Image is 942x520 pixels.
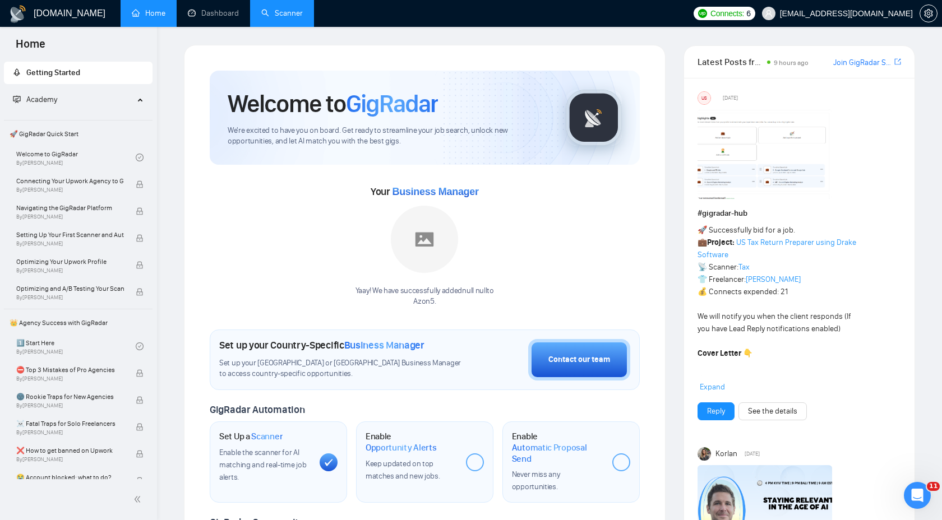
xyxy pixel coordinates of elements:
[698,349,752,358] strong: Cover Letter 👇
[5,123,151,145] span: 🚀 GigRadar Quick Start
[16,418,124,429] span: ☠️ Fatal Traps for Solo Freelancers
[698,402,735,420] button: Reply
[219,339,424,351] h1: Set up your Country-Specific
[16,445,124,456] span: ❌ How to get banned on Upwork
[136,261,144,269] span: lock
[16,229,124,240] span: Setting Up Your First Scanner and Auto-Bidder
[16,187,124,193] span: By [PERSON_NAME]
[16,429,124,436] span: By [PERSON_NAME]
[26,95,57,104] span: Academy
[920,9,937,18] span: setting
[136,207,144,215] span: lock
[738,402,807,420] button: See the details
[5,312,151,334] span: 👑 Agency Success with GigRadar
[746,275,801,284] a: [PERSON_NAME]
[26,68,80,77] span: Getting Started
[13,68,21,76] span: rocket
[566,90,622,146] img: gigradar-logo.png
[133,494,145,505] span: double-left
[210,403,304,416] span: GigRadar Automation
[16,402,124,409] span: By [PERSON_NAME]
[512,470,560,491] span: Never miss any opportunities.
[16,294,124,301] span: By [PERSON_NAME]
[355,286,494,307] div: Yaay! We have successfully added null null to
[371,185,479,198] span: Your
[920,9,938,18] a: setting
[136,180,144,188] span: lock
[136,477,144,485] span: lock
[392,186,478,197] span: Business Manager
[219,358,466,379] span: Set up your [GEOGRAPHIC_DATA] or [GEOGRAPHIC_DATA] Business Manager to access country-specific op...
[920,4,938,22] button: setting
[833,57,892,69] a: Join GigRadar Slack Community
[4,62,153,84] li: Getting Started
[698,55,764,69] span: Latest Posts from the GigRadar Community
[261,8,303,18] a: searchScanner
[16,334,136,359] a: 1️⃣ Start HereBy[PERSON_NAME]
[894,57,901,66] span: export
[774,59,809,67] span: 9 hours ago
[219,448,306,482] span: Enable the scanner for AI matching and real-time job alerts.
[765,10,773,17] span: user
[723,93,738,103] span: [DATE]
[366,442,437,453] span: Opportunity Alerts
[16,283,124,294] span: Optimizing and A/B Testing Your Scanner for Better Results
[136,154,144,161] span: check-circle
[391,206,458,273] img: placeholder.png
[707,405,725,417] a: Reply
[16,267,124,274] span: By [PERSON_NAME]
[136,288,144,296] span: lock
[16,472,124,483] span: 😭 Account blocked: what to do?
[136,423,144,431] span: lock
[512,431,603,464] h1: Enable
[698,447,711,461] img: Korlan
[16,145,136,170] a: Welcome to GigRadarBy[PERSON_NAME]
[136,450,144,458] span: lock
[132,8,165,18] a: homeHome
[344,339,424,351] span: Business Manager
[188,8,239,18] a: dashboardDashboard
[698,92,710,104] div: US
[136,234,144,242] span: lock
[698,9,707,18] img: upwork-logo.png
[698,238,856,259] a: US Tax Return Preparer using Drake Software
[745,449,760,459] span: [DATE]
[894,57,901,67] a: export
[366,459,440,481] span: Keep updated on top matches and new jobs.
[13,95,57,104] span: Academy
[251,431,283,442] span: Scanner
[228,89,438,119] h1: Welcome to
[16,256,124,267] span: Optimizing Your Upwork Profile
[16,240,124,247] span: By [PERSON_NAME]
[746,7,751,20] span: 6
[16,391,124,402] span: 🌚 Rookie Traps for New Agencies
[698,207,901,220] h1: # gigradar-hub
[548,354,610,366] div: Contact our team
[16,213,124,220] span: By [PERSON_NAME]
[738,262,750,272] a: Tax
[707,238,735,247] strong: Project:
[136,396,144,404] span: lock
[7,36,54,59] span: Home
[904,482,931,509] iframe: Intercom live chat
[16,175,124,187] span: Connecting Your Upwork Agency to GigRadar
[528,339,630,380] button: Contact our team
[9,5,27,23] img: logo
[366,431,457,453] h1: Enable
[355,296,494,307] p: Azon5 .
[346,89,438,119] span: GigRadar
[748,405,797,417] a: See the details
[16,456,124,463] span: By [PERSON_NAME]
[710,7,744,20] span: Connects:
[136,342,144,350] span: check-circle
[228,126,548,147] span: We're excited to have you on board. Get ready to streamline your job search, unlock new opportuni...
[512,442,603,464] span: Automatic Proposal Send
[927,482,940,491] span: 11
[219,431,283,442] h1: Set Up a
[715,448,737,460] span: Korlan
[698,109,832,199] img: F09354QB7SM-image.png
[13,95,21,103] span: fund-projection-screen
[700,382,725,392] span: Expand
[16,364,124,375] span: ⛔ Top 3 Mistakes of Pro Agencies
[16,375,124,382] span: By [PERSON_NAME]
